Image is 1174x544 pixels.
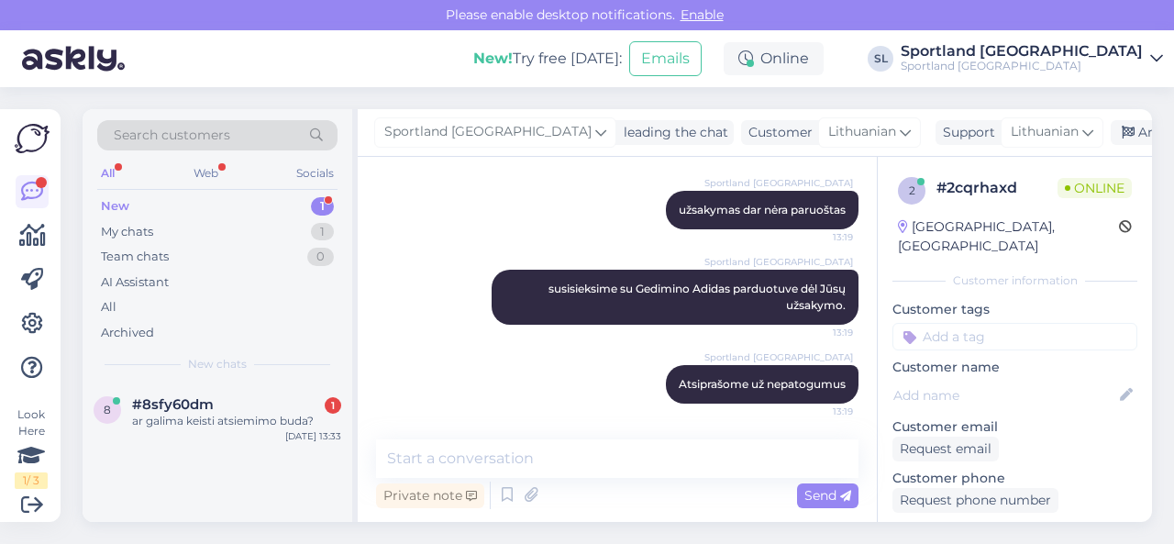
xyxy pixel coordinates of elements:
[901,59,1143,73] div: Sportland [GEOGRAPHIC_DATA]
[892,323,1137,350] input: Add a tag
[892,300,1137,319] p: Customer tags
[325,397,341,414] div: 1
[901,44,1163,73] a: Sportland [GEOGRAPHIC_DATA]Sportland [GEOGRAPHIC_DATA]
[101,197,129,216] div: New
[892,272,1137,289] div: Customer information
[893,385,1116,405] input: Add name
[898,217,1119,256] div: [GEOGRAPHIC_DATA], [GEOGRAPHIC_DATA]
[101,273,169,292] div: AI Assistant
[679,203,846,216] span: užsakymas dar nėra paruoštas
[892,437,999,461] div: Request email
[293,161,338,185] div: Socials
[473,50,513,67] b: New!
[828,122,896,142] span: Lithuanian
[548,282,848,312] span: susisieksime su Gedimino Adidas parduotuve dėl Jūsų užsakymo.
[188,356,247,372] span: New chats
[307,248,334,266] div: 0
[104,403,111,416] span: 8
[285,429,341,443] div: [DATE] 13:33
[784,405,853,418] span: 13:19
[704,350,853,364] span: Sportland [GEOGRAPHIC_DATA]
[311,223,334,241] div: 1
[892,469,1137,488] p: Customer phone
[892,520,1137,539] p: Visited pages
[97,161,118,185] div: All
[704,176,853,190] span: Sportland [GEOGRAPHIC_DATA]
[679,377,846,391] span: Atsiprašome už nepatogumus
[132,396,214,413] span: #8sfy60dm
[101,223,153,241] div: My chats
[892,488,1058,513] div: Request phone number
[101,298,116,316] div: All
[909,183,915,197] span: 2
[1011,122,1079,142] span: Lithuanian
[384,122,592,142] span: Sportland [GEOGRAPHIC_DATA]
[114,126,230,145] span: Search customers
[101,324,154,342] div: Archived
[892,358,1137,377] p: Customer name
[629,41,702,76] button: Emails
[132,413,341,429] div: ar galima keisti atsiemimo buda?
[190,161,222,185] div: Web
[804,487,851,504] span: Send
[1058,178,1132,198] span: Online
[784,230,853,244] span: 13:19
[741,123,813,142] div: Customer
[473,48,622,70] div: Try free [DATE]:
[901,44,1143,59] div: Sportland [GEOGRAPHIC_DATA]
[616,123,728,142] div: leading the chat
[675,6,729,23] span: Enable
[376,483,484,508] div: Private note
[15,406,48,489] div: Look Here
[101,248,169,266] div: Team chats
[936,177,1058,199] div: # 2cqrhaxd
[936,123,995,142] div: Support
[311,197,334,216] div: 1
[704,255,853,269] span: Sportland [GEOGRAPHIC_DATA]
[868,46,893,72] div: SL
[784,326,853,339] span: 13:19
[724,42,824,75] div: Online
[892,417,1137,437] p: Customer email
[15,124,50,153] img: Askly Logo
[15,472,48,489] div: 1 / 3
